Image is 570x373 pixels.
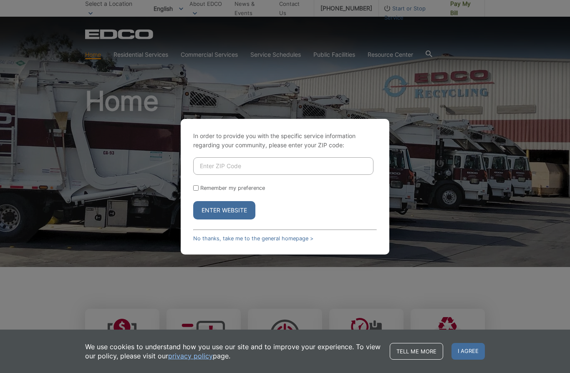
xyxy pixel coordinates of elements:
p: We use cookies to understand how you use our site and to improve your experience. To view our pol... [85,342,381,360]
label: Remember my preference [200,185,265,191]
span: I agree [451,343,485,360]
a: privacy policy [168,351,213,360]
p: In order to provide you with the specific service information regarding your community, please en... [193,131,377,150]
button: Enter Website [193,201,255,219]
a: No thanks, take me to the general homepage > [193,235,313,242]
a: Tell me more [390,343,443,360]
input: Enter ZIP Code [193,157,373,175]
